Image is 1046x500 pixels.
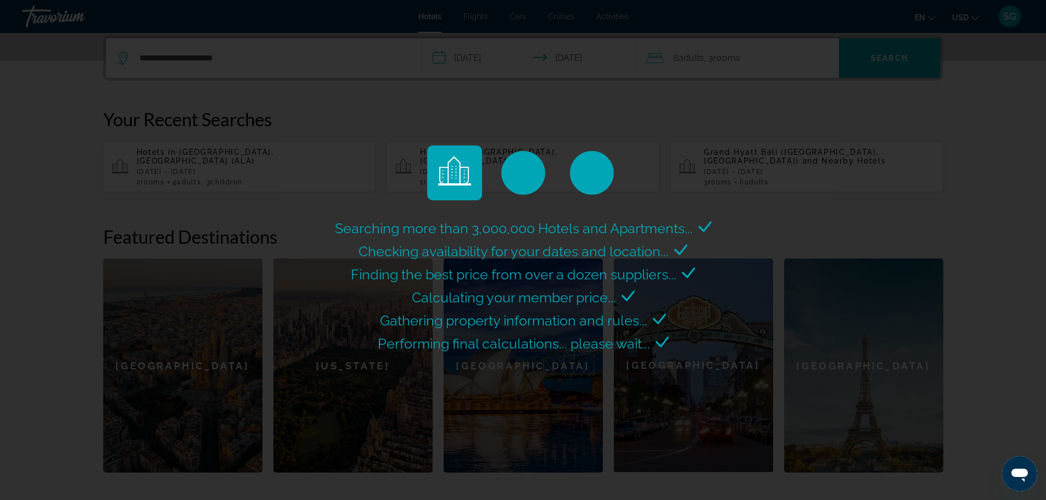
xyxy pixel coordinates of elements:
span: Performing final calculations... please wait... [378,335,650,352]
iframe: Кнопка запуска окна обмена сообщениями [1002,456,1037,491]
span: Finding the best price from over a dozen suppliers... [351,266,676,283]
span: Gathering property information and rules... [380,312,647,329]
span: Checking availability for your dates and location... [359,243,669,260]
span: Calculating your member price... [412,289,616,306]
span: Searching more than 3,000,000 Hotels and Apartments... [335,220,693,237]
